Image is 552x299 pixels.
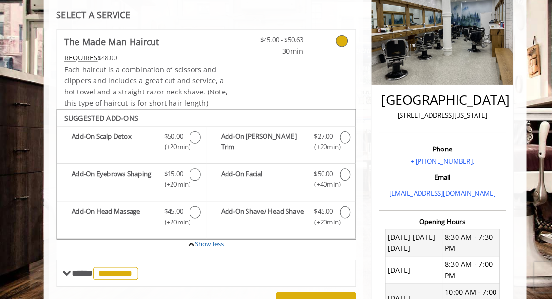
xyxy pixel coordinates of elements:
span: $15.00 [159,173,177,183]
span: $50.00 [305,173,323,183]
b: Add-On [PERSON_NAME] Trim [214,137,298,157]
a: Show less [189,242,217,250]
h3: Opening Hours [367,221,490,227]
span: $45.00 [159,209,177,220]
span: (+40min ) [303,183,324,193]
h3: Phone [369,150,488,157]
td: [DATE] [DATE] [DATE] [373,231,428,258]
td: 8:30 AM - 7:30 PM [429,231,484,258]
span: 30min [248,54,294,64]
span: Each haircut is a combination of scissors and clippers and includes a great cut and service, a ho... [62,72,221,114]
b: Add-On Shave/ Head Shave [214,209,298,230]
td: [DATE] [373,258,428,285]
span: (+20min ) [157,220,179,230]
div: $48.00 [62,60,224,71]
label: Add-On Head Massage [60,209,194,232]
b: The Made Man Haircut [62,43,154,57]
a: [EMAIL_ADDRESS][DOMAIN_NAME] [377,192,480,201]
span: (+20min ) [157,147,179,157]
b: Add-On Head Massage [70,209,153,230]
a: + [PHONE_NUMBER]. [398,161,459,170]
p: [STREET_ADDRESS][US_STATE] [369,116,488,127]
label: Add-On Scalp Detox [60,137,194,160]
span: $45.00 [305,209,323,220]
b: SUGGESTED ADD-ONS [62,119,134,129]
h2: [GEOGRAPHIC_DATA] [369,99,488,113]
b: Add-On Eyebrows Shaping [70,173,153,193]
label: Add-On Facial [205,173,340,196]
span: (+20min ) [303,220,324,230]
label: Add-On Beard Trim [205,137,340,160]
b: Add-On Facial [214,173,298,193]
div: SELECT A SERVICE [55,19,345,28]
span: (+20min ) [303,147,324,157]
td: 8:30 AM - 7:00 PM [429,258,484,285]
span: $50.00 [159,137,177,147]
span: (+20min ) [157,183,179,193]
h3: Email [369,178,488,185]
div: The Made Man Haircut Add-onS [55,115,345,242]
a: $45.00 - $50.63 [248,38,294,64]
label: Add-On Eyebrows Shaping [60,173,194,196]
b: Add-On Scalp Detox [70,137,153,157]
label: Add-On Shave/ Head Shave [205,209,340,232]
span: $27.00 [305,137,323,147]
span: This service needs some Advance to be paid before we block your appointment [62,61,95,70]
